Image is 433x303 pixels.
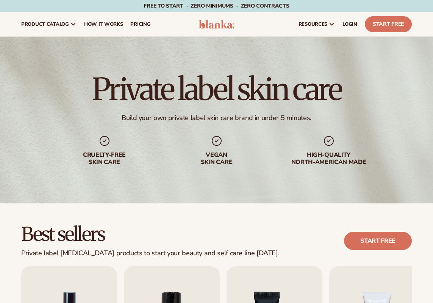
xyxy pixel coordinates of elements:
a: Start Free [365,16,412,32]
span: resources [299,21,327,27]
span: Free to start · ZERO minimums · ZERO contracts [144,2,289,9]
a: resources [295,12,339,36]
div: Vegan skin care [168,151,265,166]
div: Cruelty-free skin care [56,151,153,166]
h1: Private label skin care [92,74,341,105]
a: pricing [127,12,154,36]
a: How It Works [80,12,127,36]
div: High-quality North-american made [280,151,377,166]
div: Build your own private label skin care brand in under 5 minutes. [122,114,311,122]
img: logo [199,20,234,29]
a: Start free [344,232,412,250]
span: LOGIN [342,21,357,27]
span: How It Works [84,21,123,27]
a: product catalog [17,12,80,36]
span: pricing [130,21,150,27]
div: Private label [MEDICAL_DATA] products to start your beauty and self care line [DATE]. [21,249,279,258]
span: product catalog [21,21,69,27]
a: LOGIN [339,12,361,36]
h2: Best sellers [21,225,279,245]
